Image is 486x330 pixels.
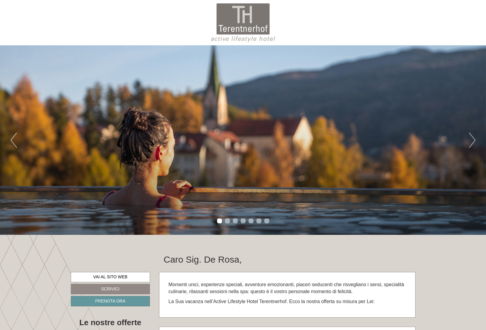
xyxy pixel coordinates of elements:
[71,284,150,294] a: Scrivici
[71,272,150,282] a: Vai al sito web
[71,296,150,306] a: Prenota ora
[168,298,406,305] p: La Sua vacanza nell’Active Lifestyle Hotel Terentnerhof. Ecco la nostra offerta su misura per Lei:
[469,133,475,148] button: Next
[168,281,406,295] p: Momenti unici, esperienze speciali, avventure emozionanti, piaceri seducenti che risvegliano i se...
[11,133,17,148] button: Previous
[164,254,242,264] h1: Caro Sig. De Rosa,
[71,317,150,328] div: Le nostre offerte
